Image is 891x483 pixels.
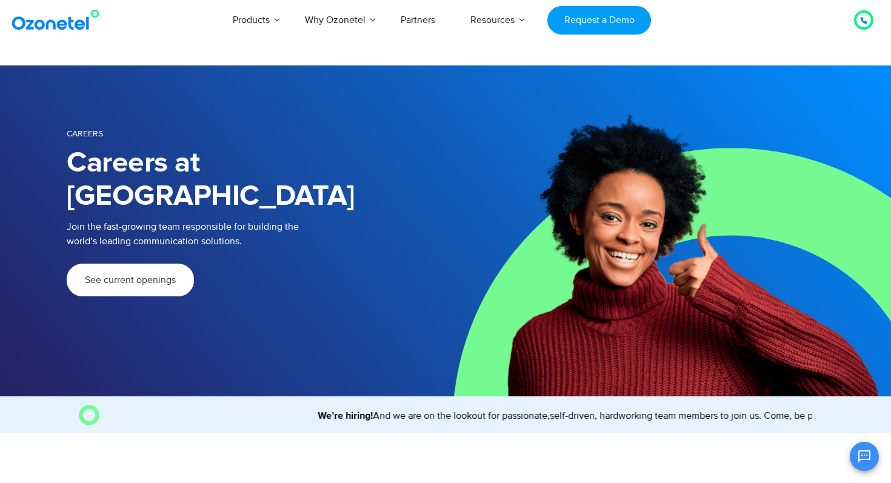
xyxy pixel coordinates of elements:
a: Request a Demo [547,6,651,35]
a: See current openings [67,264,194,296]
span: Careers [67,128,103,139]
img: O Image [79,405,99,425]
strong: We’re hiring! [146,411,201,421]
h1: Careers at [GEOGRAPHIC_DATA] [67,147,446,213]
button: Open chat [850,442,879,471]
span: See current openings [85,275,176,285]
marquee: And we are on the lookout for passionate,self-driven, hardworking team members to join us. Come, ... [105,408,813,423]
p: Join the fast-growing team responsible for building the world’s leading communication solutions. [67,219,427,248]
